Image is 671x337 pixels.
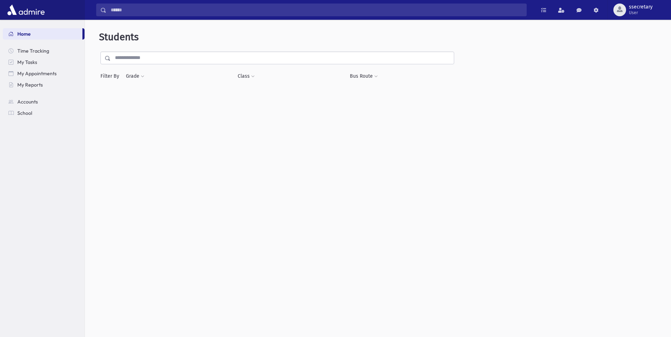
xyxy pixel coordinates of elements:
a: My Reports [3,79,85,90]
button: Bus Route [349,70,378,83]
span: Home [17,31,31,37]
a: School [3,107,85,119]
button: Class [237,70,255,83]
span: My Reports [17,82,43,88]
a: My Appointments [3,68,85,79]
span: My Appointments [17,70,57,77]
a: Time Tracking [3,45,85,57]
a: Home [3,28,82,40]
span: Time Tracking [17,48,49,54]
span: ssecretary [629,4,653,10]
button: Grade [126,70,145,83]
span: School [17,110,32,116]
a: Accounts [3,96,85,107]
span: Accounts [17,99,38,105]
input: Search [106,4,526,16]
a: My Tasks [3,57,85,68]
span: Filter By [100,72,126,80]
span: My Tasks [17,59,37,65]
img: AdmirePro [6,3,46,17]
span: Students [99,31,139,43]
span: User [629,10,653,16]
